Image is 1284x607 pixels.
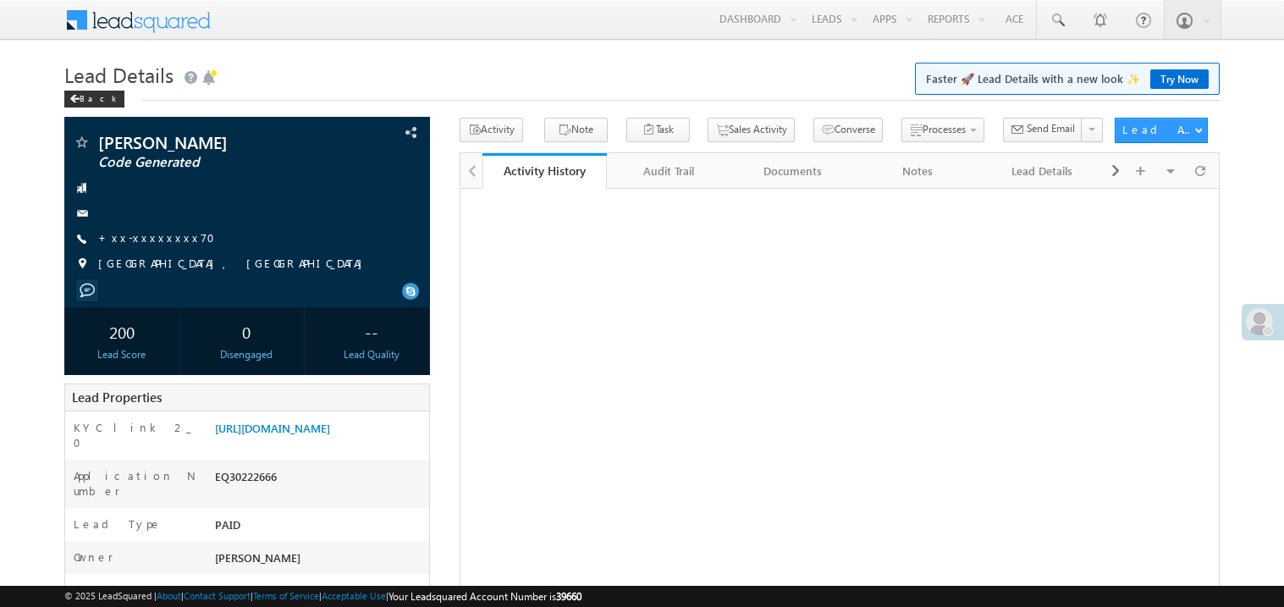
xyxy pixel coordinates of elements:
div: Lead Quality [318,347,425,362]
button: Activity [460,118,523,142]
span: Your Leadsquared Account Number is [389,590,581,603]
div: EQ30222666 [211,468,429,492]
button: Processes [901,118,984,142]
a: Back [64,90,133,104]
label: Application Number [74,468,197,499]
a: Activity History [482,153,607,189]
span: [PERSON_NAME] [98,134,325,151]
div: Activity History [495,163,594,179]
div: 200 [69,316,175,347]
span: © 2025 LeadSquared | | | | | [64,588,581,604]
a: Try Now [1150,69,1209,89]
label: Lead Type [74,516,162,532]
label: Owner [74,549,113,565]
a: Audit Trail [607,153,731,189]
div: -- [318,316,425,347]
a: Notes [856,153,980,189]
div: Back [64,91,124,108]
span: Code Generated [98,154,325,171]
div: Lead Score [69,347,175,362]
label: KYC link 2_0 [74,420,197,450]
div: Audit Trail [620,161,716,181]
button: Lead Actions [1115,118,1208,143]
div: Notes [869,161,965,181]
span: Send Email [1027,121,1075,136]
a: Acceptable Use [322,590,386,601]
span: [GEOGRAPHIC_DATA], [GEOGRAPHIC_DATA] [98,256,371,273]
a: Documents [731,153,856,189]
button: Send Email [1003,118,1083,142]
span: 39660 [556,590,581,603]
div: Disengaged [193,347,300,362]
button: Converse [813,118,883,142]
div: 0 [193,316,300,347]
a: Terms of Service [253,590,319,601]
div: PAID [211,516,429,540]
span: Faster 🚀 Lead Details with a new look ✨ [926,70,1209,87]
button: Note [544,118,608,142]
span: Lead Details [64,61,174,88]
div: Lead Details [994,161,1089,181]
a: +xx-xxxxxxxx70 [98,230,225,245]
button: Task [626,118,690,142]
a: [URL][DOMAIN_NAME] [215,421,330,435]
a: Lead Details [980,153,1105,189]
span: [PERSON_NAME] [215,550,300,565]
button: Sales Activity [708,118,795,142]
a: About [157,590,181,601]
span: Lead Properties [72,389,162,406]
div: Lead Actions [1122,122,1194,137]
a: Contact Support [184,590,251,601]
div: Documents [745,161,840,181]
span: Processes [923,123,966,135]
